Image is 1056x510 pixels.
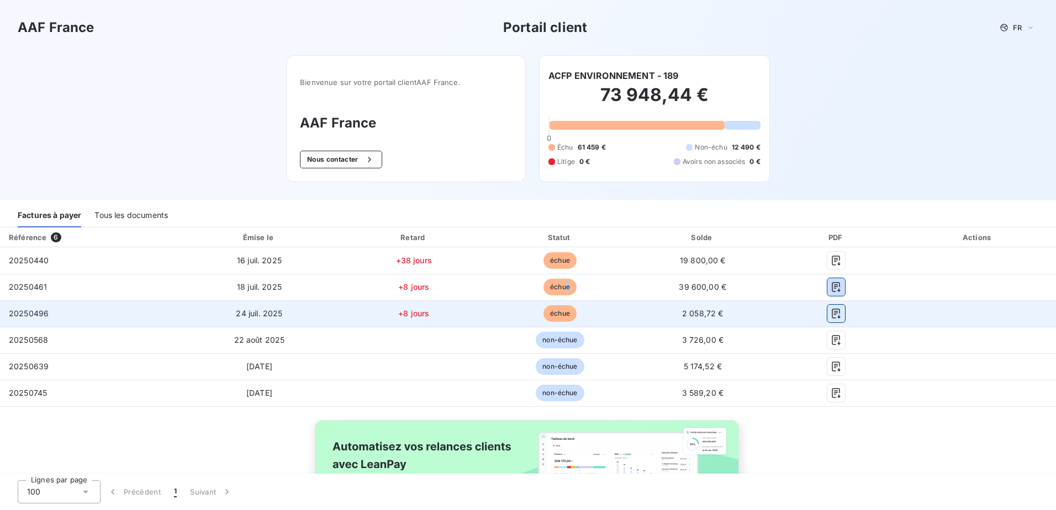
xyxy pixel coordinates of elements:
[543,252,577,269] span: échue
[579,157,590,167] span: 0 €
[236,309,282,318] span: 24 juil. 2025
[732,142,761,152] span: 12 490 €
[9,309,49,318] span: 20250496
[749,157,760,167] span: 0 €
[679,282,726,291] span: 39 600,00 €
[536,332,584,348] span: non-échue
[398,309,429,318] span: +8 jours
[27,486,40,497] span: 100
[490,232,630,243] div: Statut
[684,362,722,371] span: 5 174,52 €
[9,362,49,371] span: 20250639
[635,232,771,243] div: Solde
[9,256,49,265] span: 20250440
[680,256,726,265] span: 19 800,00 €
[300,113,512,133] h3: AAF France
[396,256,432,265] span: +38 jours
[9,335,48,344] span: 20250568
[557,142,573,152] span: Échu
[101,480,167,503] button: Précédent
[300,151,382,168] button: Nous contacter
[237,256,282,265] span: 16 juil. 2025
[557,157,575,167] span: Litige
[682,309,724,318] span: 2 058,72 €
[695,142,727,152] span: Non-échu
[246,362,272,371] span: [DATE]
[548,84,761,117] h2: 73 948,44 €
[683,157,746,167] span: Avoirs non associés
[234,335,285,344] span: 22 août 2025
[578,142,606,152] span: 61 459 €
[548,69,679,82] h6: ACFP ENVIRONNEMENT - 189
[503,18,587,38] h3: Portail client
[181,232,338,243] div: Émise le
[682,335,724,344] span: 3 726,00 €
[167,480,183,503] button: 1
[775,232,897,243] div: PDF
[543,305,577,322] span: échue
[342,232,485,243] div: Retard
[237,282,282,291] span: 18 juil. 2025
[300,78,512,87] span: Bienvenue sur votre portail client AAF France .
[1013,23,1022,32] span: FR
[9,282,47,291] span: 20250461
[543,279,577,295] span: échue
[174,486,177,497] span: 1
[183,480,239,503] button: Suivant
[18,204,81,227] div: Factures à payer
[94,204,168,227] div: Tous les documents
[547,134,551,142] span: 0
[18,18,94,38] h3: AAF France
[398,282,429,291] span: +8 jours
[9,233,46,242] div: Référence
[536,358,584,375] span: non-échue
[682,388,724,397] span: 3 589,20 €
[9,388,47,397] span: 20250745
[246,388,272,397] span: [DATE]
[536,385,584,401] span: non-échue
[51,232,61,242] span: 6
[902,232,1054,243] div: Actions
